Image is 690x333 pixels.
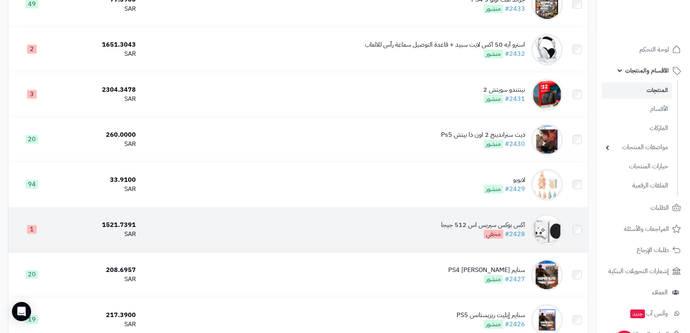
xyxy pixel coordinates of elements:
[602,158,672,175] a: خيارات المنتجات
[602,82,672,99] a: المنتجات
[505,319,525,329] a: #2426
[636,13,682,30] img: logo-2.png
[625,65,669,76] span: الأقسام والمنتجات
[602,240,685,260] a: طلبات الإرجاع
[25,270,38,279] span: 20
[58,266,136,275] div: 208.6957
[484,275,503,284] span: منشور
[58,311,136,320] div: 217.3900
[639,44,669,55] span: لوحة التحكم
[602,304,685,323] a: وآتس آبجديد
[58,221,136,230] div: 1521.7391
[608,266,669,277] span: إشعارات التحويلات البنكية
[441,130,525,140] div: ديث ستراندينج 2 اون ذا بيتش Ps5
[602,177,672,194] a: الملفات الرقمية
[505,49,525,59] a: #2432
[531,33,563,65] img: استرو آيه 50 اكس لايت سبيد + قاعدة التوصيل سماعة رأس للالعاب
[58,95,136,104] div: SAR
[457,311,525,320] div: سنايبر إيليت ريزيستانس PS5
[651,202,669,213] span: الطلبات
[531,259,563,291] img: سنايبر إيليت ريزيستانس PS4
[602,139,672,156] a: مواصفات المنتجات
[602,40,685,59] a: لوحة التحكم
[483,85,525,95] div: نينتندو سويتش 2
[505,229,525,239] a: #2428
[58,185,136,194] div: SAR
[637,244,669,256] span: طلبات الإرجاع
[602,100,672,118] a: الأقسام
[58,130,136,140] div: 260.0000
[58,275,136,284] div: SAR
[25,180,38,189] span: 94
[624,223,669,234] span: المراجعات والأسئلة
[58,85,136,95] div: 2304.3478
[505,4,525,14] a: #2433
[484,4,503,13] span: منشور
[58,175,136,185] div: 33.9100
[58,49,136,59] div: SAR
[448,266,525,275] div: سنايبر [PERSON_NAME] PS4
[531,79,563,110] img: نينتندو سويتش 2
[602,219,685,238] a: المراجعات والأسئلة
[531,169,563,201] img: لابوبو
[27,90,37,99] span: 3
[484,230,503,238] span: مخفي
[58,230,136,239] div: SAR
[505,274,525,284] a: #2427
[629,308,668,319] span: وآتس آب
[27,225,37,234] span: 1
[365,40,525,49] div: استرو آيه 50 اكس لايت سبيد + قاعدة التوصيل سماعة رأس للالعاب
[505,139,525,149] a: #2430
[505,184,525,194] a: #2429
[484,320,503,329] span: منشور
[602,198,685,217] a: الطلبات
[58,4,136,14] div: SAR
[531,214,563,246] img: اكس بوكس سيريس اس 512 جيجا
[602,120,672,137] a: الماركات
[630,309,645,318] span: جديد
[484,49,503,58] span: منشور
[25,315,38,324] span: 19
[441,221,525,230] div: اكس بوكس سيريس اس 512 جيجا
[27,45,37,53] span: 2
[58,140,136,149] div: SAR
[484,185,503,193] span: منشور
[484,175,525,185] div: لابوبو
[602,283,685,302] a: العملاء
[652,287,668,298] span: العملاء
[505,94,525,104] a: #2431
[25,135,38,144] span: 20
[602,262,685,281] a: إشعارات التحويلات البنكية
[58,320,136,329] div: SAR
[12,302,31,321] div: Open Intercom Messenger
[484,140,503,148] span: منشور
[58,40,136,49] div: 1651.3043
[531,124,563,156] img: ديث ستراندينج 2 اون ذا بيتش Ps5
[484,95,503,103] span: منشور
